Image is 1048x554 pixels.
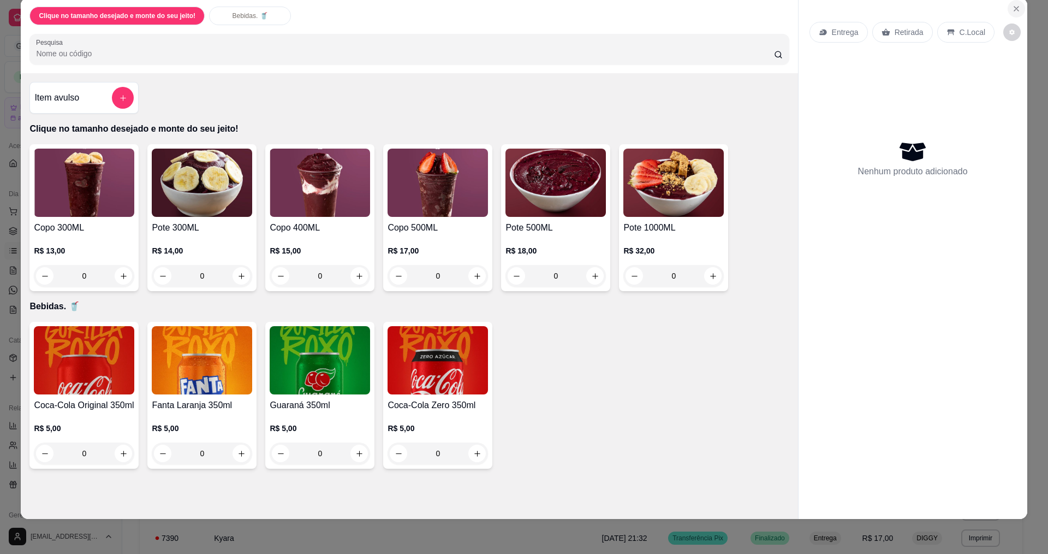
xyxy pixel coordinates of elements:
[29,300,789,313] p: Bebidas. 🥤
[270,399,370,412] h4: Guaraná 350ml
[388,221,488,234] h4: Copo 500ML
[152,423,252,434] p: R$ 5,00
[390,445,407,462] button: decrease-product-quantity
[505,221,606,234] h4: Pote 500ML
[388,399,488,412] h4: Coca-Cola Zero 350ml
[34,245,134,256] p: R$ 13,00
[895,27,924,38] p: Retirada
[623,221,724,234] h4: Pote 1000ML
[388,326,488,394] img: product-image
[34,399,134,412] h4: Coca-Cola Original 350ml
[112,87,134,109] button: add-separate-item
[270,149,370,217] img: product-image
[832,27,859,38] p: Entrega
[388,245,488,256] p: R$ 17,00
[270,423,370,434] p: R$ 5,00
[115,445,132,462] button: increase-product-quantity
[39,11,195,20] p: Clique no tamanho desejado e monte do seu jeito!
[34,221,134,234] h4: Copo 300ML
[272,445,289,462] button: decrease-product-quantity
[233,11,268,20] p: Bebidas. 🥤
[34,423,134,434] p: R$ 5,00
[152,326,252,394] img: product-image
[154,445,171,462] button: decrease-product-quantity
[34,326,134,394] img: product-image
[34,149,134,217] img: product-image
[270,221,370,234] h4: Copo 400ML
[36,445,53,462] button: decrease-product-quantity
[270,245,370,256] p: R$ 15,00
[152,221,252,234] h4: Pote 300ML
[36,38,67,47] label: Pesquisa
[505,149,606,217] img: product-image
[152,399,252,412] h4: Fanta Laranja 350ml
[1003,23,1021,41] button: decrease-product-quantity
[388,423,488,434] p: R$ 5,00
[350,445,368,462] button: increase-product-quantity
[233,445,250,462] button: increase-product-quantity
[623,245,724,256] p: R$ 32,00
[29,122,789,135] p: Clique no tamanho desejado e monte do seu jeito!
[388,149,488,217] img: product-image
[34,91,79,104] h4: Item avulso
[858,165,968,178] p: Nenhum produto adicionado
[468,445,486,462] button: increase-product-quantity
[270,326,370,394] img: product-image
[152,245,252,256] p: R$ 14,00
[623,149,724,217] img: product-image
[152,149,252,217] img: product-image
[505,245,606,256] p: R$ 18,00
[960,27,985,38] p: C.Local
[36,48,773,59] input: Pesquisa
